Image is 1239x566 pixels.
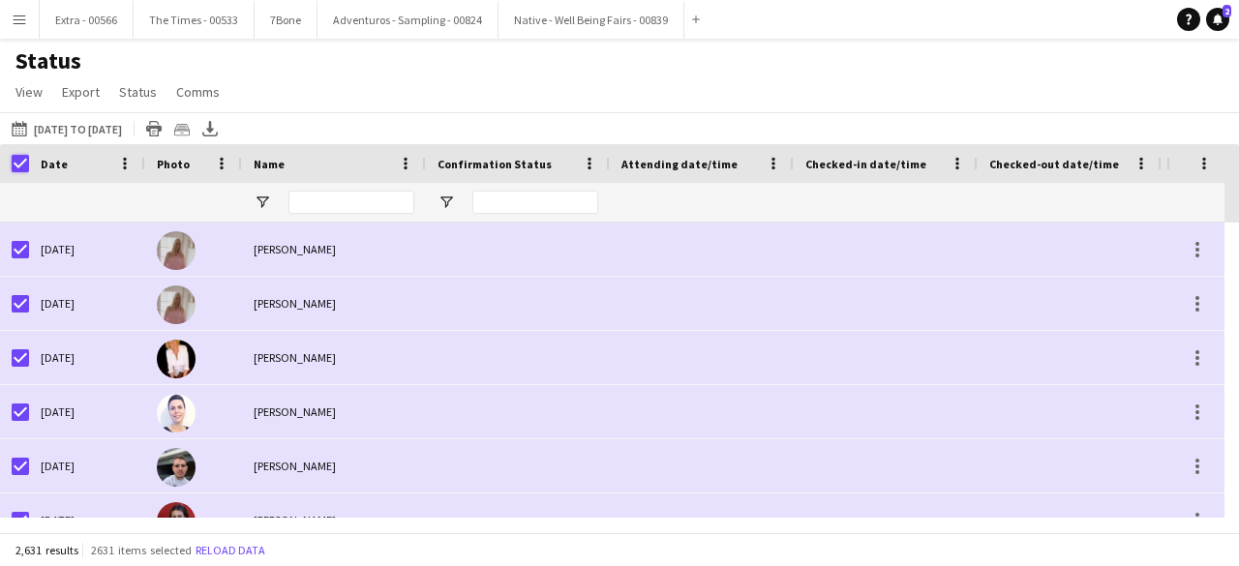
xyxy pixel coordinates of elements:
[255,1,317,39] button: 7Bone
[119,83,157,101] span: Status
[29,331,145,384] div: [DATE]
[29,277,145,330] div: [DATE]
[438,157,552,171] span: Confirmation Status
[8,117,126,140] button: [DATE] to [DATE]
[157,231,196,270] img: Sharon Learmonth
[621,157,738,171] span: Attending date/time
[157,340,196,378] img: Inger Stevenson
[41,157,68,171] span: Date
[157,448,196,487] img: Scott Gallacher
[170,117,194,140] app-action-btn: Crew files as ZIP
[989,157,1119,171] span: Checked-out date/time
[438,194,455,211] button: Open Filter Menu
[192,540,269,561] button: Reload data
[198,117,222,140] app-action-btn: Export XLSX
[157,502,196,541] img: Rachel Adshead-Grant
[62,83,100,101] span: Export
[317,1,499,39] button: Adventuros - Sampling - 00824
[254,459,336,473] span: [PERSON_NAME]
[1206,8,1229,31] a: 2
[91,543,192,557] span: 2631 items selected
[499,1,684,39] button: Native - Well Being Fairs - 00839
[142,117,166,140] app-action-btn: Print
[111,79,165,104] a: Status
[288,191,414,214] input: Name Filter Input
[54,79,107,104] a: Export
[805,157,926,171] span: Checked-in date/time
[254,242,336,256] span: [PERSON_NAME]
[40,1,134,39] button: Extra - 00566
[254,194,271,211] button: Open Filter Menu
[157,157,190,171] span: Photo
[176,83,220,101] span: Comms
[254,157,285,171] span: Name
[157,394,196,432] img: Cleo Gifford
[29,439,145,492] div: [DATE]
[157,285,196,324] img: Sharon Learmonth
[254,513,336,527] span: [PERSON_NAME]
[8,79,50,104] a: View
[168,79,227,104] a: Comms
[29,223,145,276] div: [DATE]
[254,404,336,419] span: [PERSON_NAME]
[15,83,43,101] span: View
[472,191,598,214] input: Confirmation Status Filter Input
[29,493,145,547] div: [DATE]
[1223,5,1231,17] span: 2
[29,385,145,438] div: [DATE]
[254,296,336,311] span: [PERSON_NAME]
[254,350,336,365] span: [PERSON_NAME]
[134,1,255,39] button: The Times - 00533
